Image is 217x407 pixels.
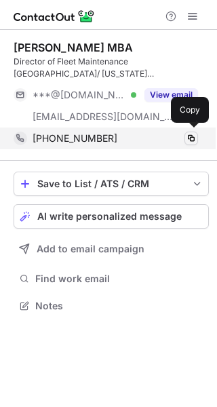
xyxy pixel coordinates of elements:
[14,296,209,315] button: Notes
[14,237,209,261] button: Add to email campaign
[14,269,209,288] button: Find work email
[33,132,117,144] span: [PHONE_NUMBER]
[37,244,144,254] span: Add to email campaign
[14,204,209,229] button: AI write personalized message
[37,211,182,222] span: AI write personalized message
[33,111,174,123] span: [EMAIL_ADDRESS][DOMAIN_NAME]
[35,300,203,312] span: Notes
[144,88,198,102] button: Reveal Button
[14,8,95,24] img: ContactOut v5.3.10
[37,178,185,189] div: Save to List / ATS / CRM
[14,172,209,196] button: save-profile-one-click
[14,56,209,80] div: Director of Fleet Maintenance [GEOGRAPHIC_DATA]/ [US_STATE][GEOGRAPHIC_DATA]/ SMART
[35,273,203,285] span: Find work email
[33,89,126,101] span: ***@[DOMAIN_NAME]
[14,41,133,54] div: [PERSON_NAME] MBA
